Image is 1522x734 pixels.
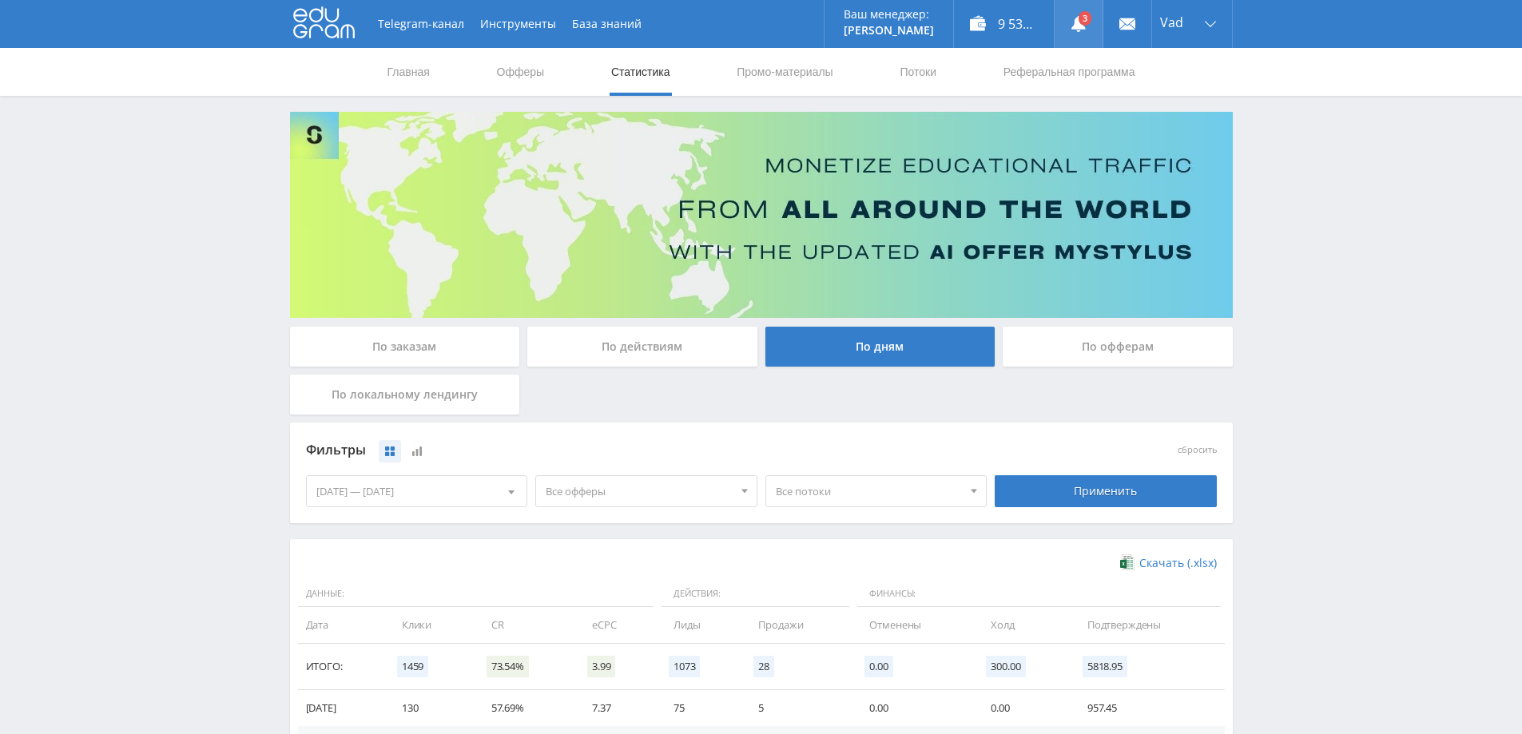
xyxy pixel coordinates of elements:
td: 75 [658,690,742,726]
td: 957.45 [1071,690,1225,726]
td: Итого: [298,644,386,690]
td: 0.00 [975,690,1071,726]
td: CR [475,607,576,643]
span: Все потоки [776,476,963,506]
a: Промо-материалы [735,48,834,96]
a: Скачать (.xlsx) [1120,555,1216,571]
span: 73.54% [487,656,529,677]
div: По действиям [527,327,757,367]
p: [PERSON_NAME] [844,24,934,37]
td: 7.37 [576,690,658,726]
div: По офферам [1003,327,1233,367]
td: 0.00 [853,690,975,726]
span: Скачать (.xlsx) [1139,557,1217,569]
span: 1459 [397,656,428,677]
td: eCPC [576,607,658,643]
span: Действия: [662,581,849,608]
td: Продажи [742,607,853,643]
p: Ваш менеджер: [844,8,934,21]
td: [DATE] [298,690,386,726]
img: Banner [290,112,1233,318]
span: 28 [753,656,774,677]
a: Реферальная программа [1002,48,1137,96]
span: 1073 [669,656,700,677]
a: Главная [386,48,431,96]
div: [DATE] — [DATE] [307,476,527,506]
span: Данные: [298,581,654,608]
button: сбросить [1178,445,1217,455]
td: Лиды [658,607,742,643]
div: По локальному лендингу [290,375,520,415]
img: xlsx [1120,554,1134,570]
td: Клики [386,607,475,643]
div: Фильтры [306,438,988,462]
span: 300.00 [986,656,1025,677]
a: Офферы [495,48,546,96]
div: По заказам [290,327,520,367]
span: 5818.95 [1083,656,1127,677]
td: Дата [298,607,386,643]
td: 130 [386,690,475,726]
td: Отменены [853,607,975,643]
span: 0.00 [864,656,892,677]
td: 5 [742,690,853,726]
td: 57.69% [475,690,576,726]
a: Статистика [610,48,672,96]
div: Применить [995,475,1217,507]
span: Финансы: [857,581,1220,608]
td: Холд [975,607,1071,643]
a: Потоки [898,48,938,96]
span: Vad [1160,16,1183,29]
div: По дням [765,327,995,367]
td: Подтверждены [1071,607,1225,643]
span: Все офферы [546,476,733,506]
span: 3.99 [587,656,615,677]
